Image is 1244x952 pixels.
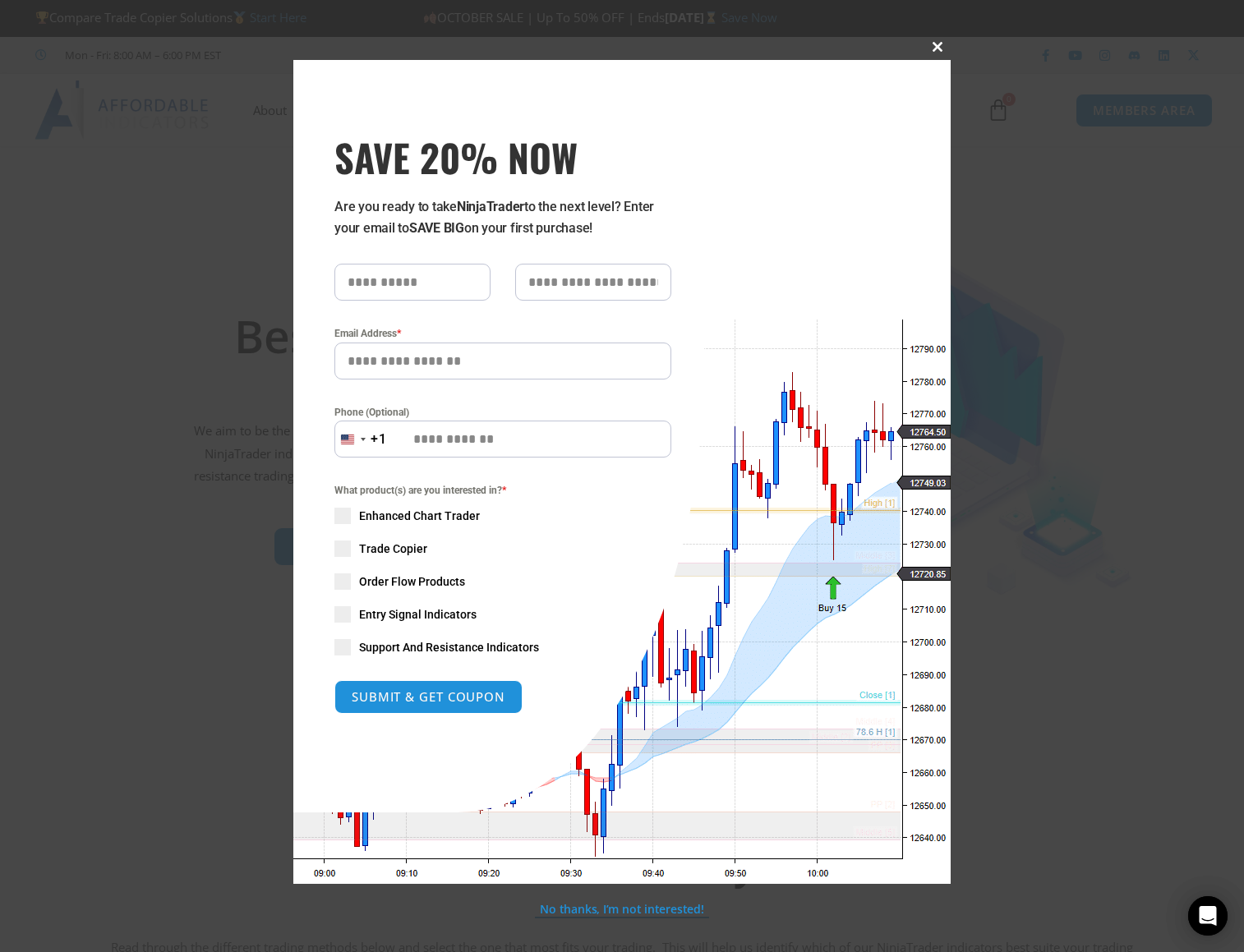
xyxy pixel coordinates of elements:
[334,482,671,499] span: What product(s) are you interested in?
[1188,896,1228,936] div: Open Intercom Messenger
[457,199,524,214] strong: NinjaTrader
[540,901,703,917] a: No thanks, I’m not interested!
[334,606,671,623] label: Entry Signal Indicators
[359,606,477,623] span: Entry Signal Indicators
[334,639,671,655] label: Support And Resistance Indicators
[409,220,464,236] strong: SAVE BIG
[334,540,671,557] label: Trade Copier
[334,404,671,421] label: Phone (Optional)
[334,680,523,714] button: SUBMIT & GET COUPON
[334,325,671,342] label: Email Address
[359,573,465,590] span: Order Flow Products
[334,508,671,524] label: Enhanced Chart Trader
[334,196,671,239] p: Are you ready to take to the next level? Enter your email to on your first purchase!
[359,639,539,655] span: Support And Resistance Indicators
[371,429,387,450] div: +1
[359,540,427,557] span: Trade Copier
[334,421,387,458] button: Selected country
[334,573,671,590] label: Order Flow Products
[334,134,671,180] h3: SAVE 20% NOW
[359,508,480,524] span: Enhanced Chart Trader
